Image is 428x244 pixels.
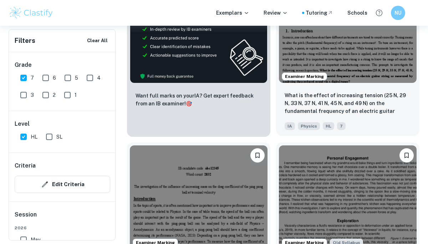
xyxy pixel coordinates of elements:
[216,9,249,17] p: Exemplars
[15,210,110,225] h6: Session
[31,74,34,82] span: 7
[15,176,110,193] button: Edit Criteria
[15,61,110,69] h6: Grade
[31,133,37,141] span: HL
[53,74,56,82] span: 6
[186,101,192,106] span: 🎯
[285,91,411,116] p: What is the effect of increasing tension (25 N, 29 N, 33 N, 37 N, 41 N, 45 N, and 49 N) on the fu...
[15,161,36,170] h6: Criteria
[373,7,385,19] button: Help and Feedback
[31,91,34,99] span: 3
[15,225,110,231] span: 2026
[285,122,295,130] span: IA
[282,73,327,80] span: Examiner Marking
[399,148,414,163] button: Bookmark
[56,133,62,141] span: SL
[31,236,40,244] span: May
[85,35,109,46] button: Clear All
[394,9,402,17] h6: NU
[306,9,333,17] a: Tutoring
[97,74,101,82] span: 4
[323,122,334,130] span: HL
[15,120,110,128] h6: Level
[347,9,367,17] a: Schools
[75,91,77,99] span: 1
[264,9,288,17] p: Review
[337,122,346,130] span: 7
[391,6,405,20] button: NU
[75,74,78,82] span: 5
[136,92,262,108] p: Want full marks on your IA ? Get expert feedback from an IB examiner!
[9,6,54,20] img: Clastify logo
[15,36,35,46] h6: Filters
[250,148,265,163] button: Bookmark
[53,91,56,99] span: 2
[298,122,320,130] span: Physics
